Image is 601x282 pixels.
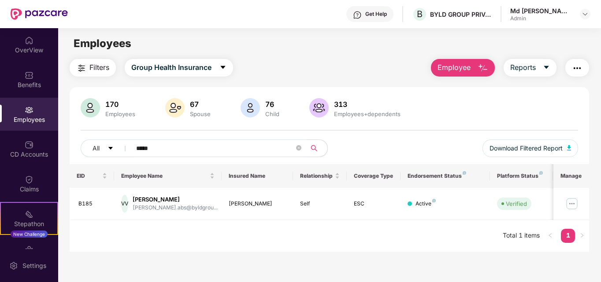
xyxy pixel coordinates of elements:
[11,8,68,20] img: New Pazcare Logo
[365,11,387,18] div: Get Help
[25,175,33,184] img: svg+xml;base64,PHN2ZyBpZD0iQ2xhaW0iIHhtbG5zPSJodHRwOi8vd3d3LnczLm9yZy8yMDAwL3N2ZyIgd2lkdGg9IjIwIi...
[219,64,226,72] span: caret-down
[510,15,572,22] div: Admin
[347,164,401,188] th: Coverage Type
[575,229,589,243] button: right
[25,36,33,45] img: svg+xml;base64,PHN2ZyBpZD0iSG9tZSIgeG1sbnM9Imh0dHA6Ly93d3cudzMub3JnLzIwMDAvc3ZnIiB3aWR0aD0iMjAiIG...
[561,229,575,243] li: 1
[104,100,137,109] div: 170
[463,171,466,175] img: svg+xml;base64,PHN2ZyB4bWxucz0iaHR0cDovL3d3dy53My5vcmcvMjAwMC9zdmciIHdpZHRoPSI4IiBoZWlnaHQ9IjgiIH...
[25,71,33,80] img: svg+xml;base64,PHN2ZyBpZD0iQmVuZWZpdHMiIHhtbG5zPSJodHRwOi8vd3d3LnczLm9yZy8yMDAwL3N2ZyIgd2lkdGg9Ij...
[81,98,100,117] img: svg+xml;base64,PHN2ZyB4bWxucz0iaHR0cDovL3d3dy53My5vcmcvMjAwMC9zdmciIHhtbG5zOnhsaW5rPSJodHRwOi8vd3...
[332,100,402,109] div: 313
[300,172,333,179] span: Relationship
[11,231,48,238] div: New Challenge
[506,199,527,208] div: Verified
[70,59,116,77] button: Filters
[133,204,218,212] div: [PERSON_NAME].abs@byldgrou...
[25,106,33,114] img: svg+xml;base64,PHN2ZyBpZD0iRW1wbG95ZWVzIiB4bWxucz0iaHR0cDovL3d3dy53My5vcmcvMjAwMC9zdmciIHdpZHRoPS...
[572,63,582,73] img: svg+xml;base64,PHN2ZyB4bWxucz0iaHR0cDovL3d3dy53My5vcmcvMjAwMC9zdmciIHdpZHRoPSIyNCIgaGVpZ2h0PSIyNC...
[131,62,211,73] span: Group Health Insurance
[70,164,115,188] th: EID
[165,98,185,117] img: svg+xml;base64,PHN2ZyB4bWxucz0iaHR0cDovL3d3dy53My5vcmcvMjAwMC9zdmciIHhtbG5zOnhsaW5rPSJodHRwOi8vd3...
[332,110,402,117] div: Employees+dependents
[125,59,233,77] button: Group Health Insurancecaret-down
[503,229,540,243] li: Total 1 items
[263,110,281,117] div: Child
[114,164,222,188] th: Employee Name
[93,143,100,153] span: All
[582,11,589,18] img: svg+xml;base64,PHN2ZyBpZD0iRHJvcGRvd24tMzJ4MzIiIHhtbG5zPSJodHRwOi8vd3d3LnczLm9yZy8yMDAwL3N2ZyIgd2...
[121,172,208,179] span: Employee Name
[432,199,436,202] img: svg+xml;base64,PHN2ZyB4bWxucz0iaHR0cDovL3d3dy53My5vcmcvMjAwMC9zdmciIHdpZHRoPSI4IiBoZWlnaHQ9IjgiIH...
[296,144,301,153] span: close-circle
[510,62,536,73] span: Reports
[482,139,579,157] button: Download Filtered Report
[77,172,101,179] span: EID
[74,37,131,50] span: Employees
[9,261,18,270] img: svg+xml;base64,PHN2ZyBpZD0iU2V0dGluZy0yMHgyMCIgeG1sbnM9Imh0dHA6Ly93d3cudzMub3JnLzIwMDAvc3ZnIiB3aW...
[78,200,108,208] div: B185
[543,229,557,243] li: Previous Page
[510,7,572,15] div: Md [PERSON_NAME]
[104,110,137,117] div: Employees
[565,197,579,211] img: manageButton
[417,9,423,19] span: B
[575,229,589,243] li: Next Page
[543,229,557,243] button: left
[553,164,589,188] th: Manage
[263,100,281,109] div: 76
[497,172,545,179] div: Platform Status
[188,110,212,117] div: Spouse
[431,59,495,77] button: Employee
[229,200,286,208] div: [PERSON_NAME]
[478,63,488,73] img: svg+xml;base64,PHN2ZyB4bWxucz0iaHR0cDovL3d3dy53My5vcmcvMjAwMC9zdmciIHhtbG5zOnhsaW5rPSJodHRwOi8vd3...
[188,100,212,109] div: 67
[561,229,575,242] a: 1
[353,11,362,19] img: svg+xml;base64,PHN2ZyBpZD0iSGVscC0zMngzMiIgeG1sbnM9Imh0dHA6Ly93d3cudzMub3JnLzIwMDAvc3ZnIiB3aWR0aD...
[108,145,114,152] span: caret-down
[25,245,33,253] img: svg+xml;base64,PHN2ZyBpZD0iRW5kb3JzZW1lbnRzIiB4bWxucz0iaHR0cDovL3d3dy53My5vcmcvMjAwMC9zdmciIHdpZH...
[300,200,340,208] div: Self
[222,164,293,188] th: Insured Name
[306,139,328,157] button: search
[567,145,571,150] img: svg+xml;base64,PHN2ZyB4bWxucz0iaHR0cDovL3d3dy53My5vcmcvMjAwMC9zdmciIHhtbG5zOnhsaW5rPSJodHRwOi8vd3...
[543,64,550,72] span: caret-down
[438,62,471,73] span: Employee
[539,171,543,175] img: svg+xml;base64,PHN2ZyB4bWxucz0iaHR0cDovL3d3dy53My5vcmcvMjAwMC9zdmciIHdpZHRoPSI4IiBoZWlnaHQ9IjgiIH...
[76,63,87,73] img: svg+xml;base64,PHN2ZyB4bWxucz0iaHR0cDovL3d3dy53My5vcmcvMjAwMC9zdmciIHdpZHRoPSIyNCIgaGVpZ2h0PSIyNC...
[81,139,134,157] button: Allcaret-down
[490,143,563,153] span: Download Filtered Report
[416,200,436,208] div: Active
[133,195,218,204] div: [PERSON_NAME]
[548,233,553,238] span: left
[579,233,585,238] span: right
[408,172,483,179] div: Endorsement Status
[504,59,556,77] button: Reportscaret-down
[25,140,33,149] img: svg+xml;base64,PHN2ZyBpZD0iQ0RfQWNjb3VudHMiIGRhdGEtbmFtZT0iQ0QgQWNjb3VudHMiIHhtbG5zPSJodHRwOi8vd3...
[121,195,128,212] div: VV
[1,220,57,228] div: Stepathon
[25,210,33,219] img: svg+xml;base64,PHN2ZyB4bWxucz0iaHR0cDovL3d3dy53My5vcmcvMjAwMC9zdmciIHdpZHRoPSIyMSIgaGVpZ2h0PSIyMC...
[306,145,323,152] span: search
[20,261,49,270] div: Settings
[293,164,347,188] th: Relationship
[430,10,492,18] div: BYLD GROUP PRIVATE LIMITED
[296,145,301,150] span: close-circle
[309,98,329,117] img: svg+xml;base64,PHN2ZyB4bWxucz0iaHR0cDovL3d3dy53My5vcmcvMjAwMC9zdmciIHhtbG5zOnhsaW5rPSJodHRwOi8vd3...
[354,200,393,208] div: ESC
[89,62,109,73] span: Filters
[241,98,260,117] img: svg+xml;base64,PHN2ZyB4bWxucz0iaHR0cDovL3d3dy53My5vcmcvMjAwMC9zdmciIHhtbG5zOnhsaW5rPSJodHRwOi8vd3...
